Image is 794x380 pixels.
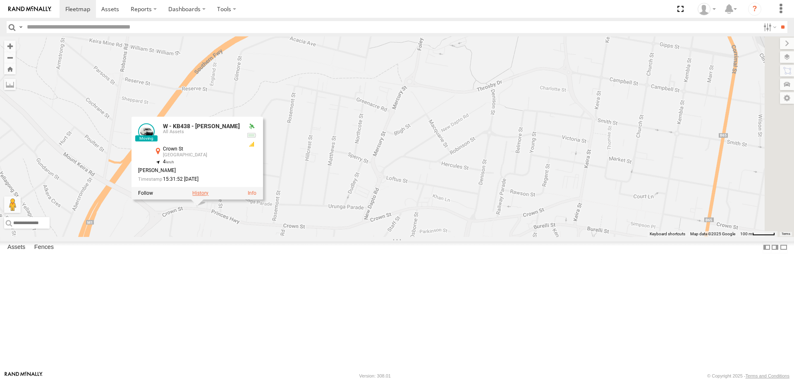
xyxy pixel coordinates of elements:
div: All Assets [163,129,240,134]
button: Zoom Home [4,63,16,74]
div: Version: 308.01 [359,373,391,378]
label: Fences [30,241,58,253]
div: © Copyright 2025 - [707,373,789,378]
label: Realtime tracking of Asset [138,190,153,196]
div: Valid GPS Fix [246,123,256,130]
i: ? [748,2,761,16]
a: Visit our Website [5,372,43,380]
label: Dock Summary Table to the Left [763,241,771,253]
label: View Asset History [192,190,208,196]
label: Map Settings [780,92,794,104]
div: No voltage information received from this device. [246,132,256,139]
a: W - KB438 - [PERSON_NAME] [163,123,240,129]
label: Search Filter Options [760,21,778,33]
div: GSM Signal = 3 [246,141,256,148]
a: View Asset Details [138,123,155,140]
button: Drag Pegman onto the map to open Street View [4,196,21,213]
span: Map data ©2025 Google [690,232,735,236]
label: Hide Summary Table [780,241,788,253]
button: Zoom in [4,41,16,52]
label: Search Query [17,21,24,33]
button: Zoom out [4,52,16,63]
a: View Asset Details [248,190,256,196]
div: Crown St [163,146,240,152]
button: Keyboard shortcuts [650,231,685,237]
span: 4 [163,159,174,165]
a: Terms (opens in new tab) [782,232,790,236]
div: [PERSON_NAME] [138,168,240,173]
div: [GEOGRAPHIC_DATA] [163,153,240,158]
label: Assets [3,241,29,253]
label: Dock Summary Table to the Right [771,241,779,253]
img: rand-logo.svg [8,6,51,12]
span: 100 m [740,232,752,236]
a: Terms and Conditions [746,373,789,378]
label: Measure [4,79,16,90]
div: Tye Clark [695,3,719,15]
div: Date/time of location update [138,177,240,182]
button: Map Scale: 100 m per 51 pixels [738,231,777,237]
